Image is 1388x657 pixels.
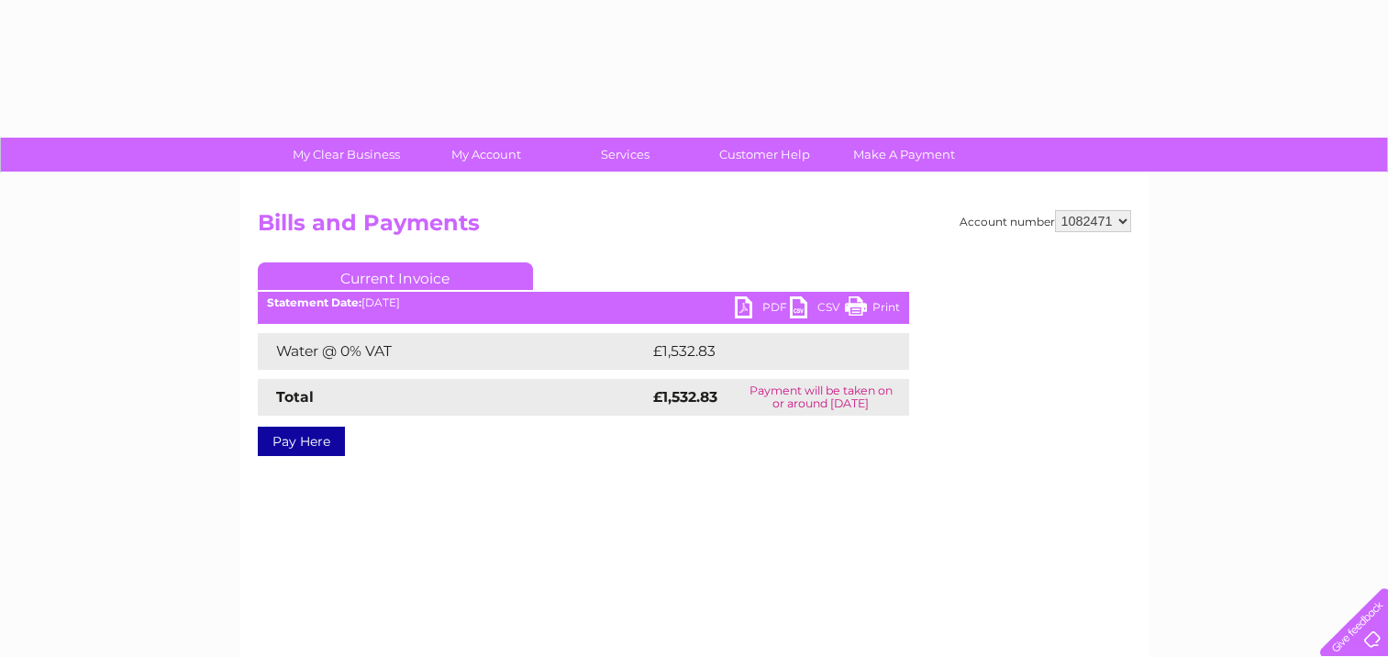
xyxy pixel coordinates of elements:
a: Customer Help [689,138,840,172]
h2: Bills and Payments [258,210,1131,245]
a: My Account [410,138,561,172]
a: CSV [790,296,845,323]
a: Pay Here [258,427,345,456]
div: Account number [960,210,1131,232]
td: Payment will be taken on or around [DATE] [733,379,909,416]
a: Current Invoice [258,262,533,290]
strong: Total [276,388,314,406]
td: £1,532.83 [649,333,880,370]
a: Make A Payment [828,138,980,172]
a: Services [550,138,701,172]
strong: £1,532.83 [653,388,717,406]
a: PDF [735,296,790,323]
a: Print [845,296,900,323]
td: Water @ 0% VAT [258,333,649,370]
div: [DATE] [258,296,909,309]
b: Statement Date: [267,295,361,309]
a: My Clear Business [271,138,422,172]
